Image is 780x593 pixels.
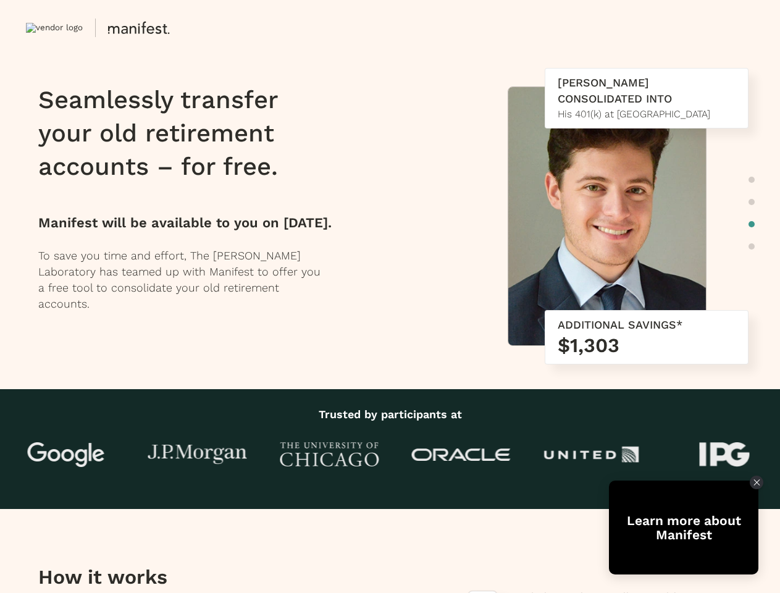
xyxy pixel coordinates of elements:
button: vendor logo [26,15,396,40]
h3: How it works [38,565,314,589]
div: Open Tolstoy [609,481,758,574]
div: Close Tolstoy widget [750,476,763,489]
h3: $1,303 [558,333,736,358]
img: Oracle [412,448,511,461]
img: Graham [508,87,706,351]
div: [PERSON_NAME] CONSOLIDATED INTO [558,75,736,107]
img: University of Chicago [280,442,379,467]
img: Google [17,442,115,467]
p: Manifest will be available to you on [DATE] . [38,213,355,233]
div: Learn more about Manifest [609,513,758,542]
div: ADDITIONAL SAVINGS* [558,317,736,333]
p: To save you time and effort, The [PERSON_NAME] Laboratory has teamed up with Manifest to offer yo... [38,248,355,312]
div: His 401(k) at [GEOGRAPHIC_DATA] [558,107,736,122]
img: J.P Morgan [148,445,247,465]
div: Open Tolstoy widget [609,481,758,574]
h1: Seamlessly transfer your old retirement accounts – for free. [38,83,355,183]
div: Tolstoy bubble widget [609,481,758,574]
img: vendor logo [26,23,83,33]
